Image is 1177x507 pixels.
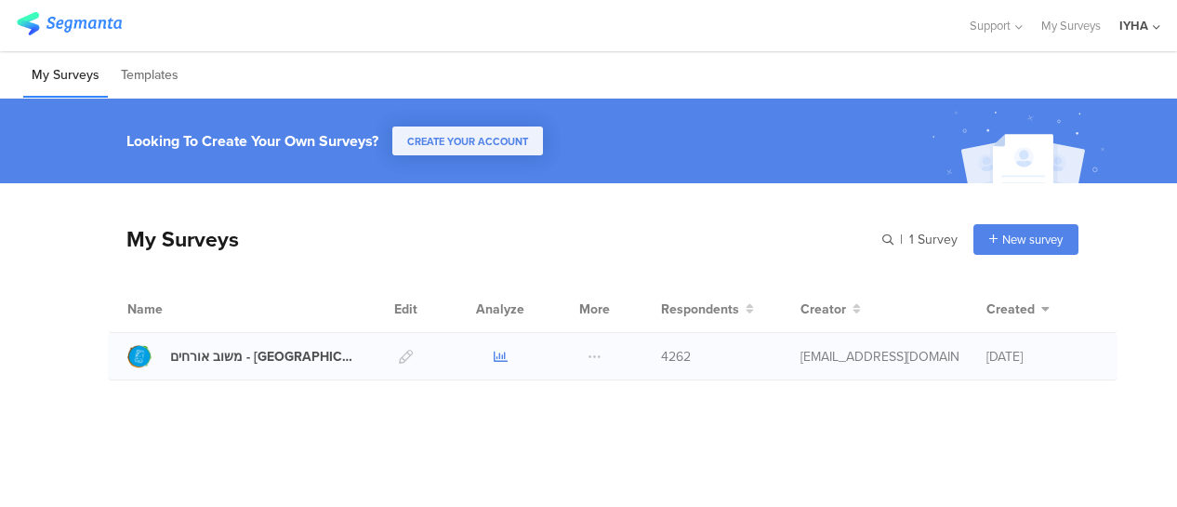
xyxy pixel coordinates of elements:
[986,300,1035,319] span: Created
[909,230,958,249] span: 1 Survey
[925,104,1117,189] img: create_account_image.svg
[661,300,739,319] span: Respondents
[127,344,358,368] a: משוב אורחים - [GEOGRAPHIC_DATA]
[108,223,239,255] div: My Surveys
[126,130,378,152] div: Looking To Create Your Own Surveys?
[472,286,528,332] div: Analyze
[661,347,691,367] span: 4262
[800,347,959,367] div: ofir@iyha.org.il
[386,286,426,332] div: Edit
[127,300,239,319] div: Name
[17,12,122,35] img: segmanta logo
[661,300,754,319] button: Respondents
[800,300,846,319] span: Creator
[392,127,543,155] button: CREATE YOUR ACCOUNT
[407,134,528,149] span: CREATE YOUR ACCOUNT
[112,54,187,98] li: Templates
[800,300,861,319] button: Creator
[1119,17,1148,34] div: IYHA
[1002,231,1063,248] span: New survey
[170,347,358,367] div: משוב אורחים - בית שאן
[986,300,1050,319] button: Created
[970,17,1011,34] span: Support
[575,286,615,332] div: More
[897,230,906,249] span: |
[986,347,1098,367] div: [DATE]
[23,54,108,98] li: My Surveys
